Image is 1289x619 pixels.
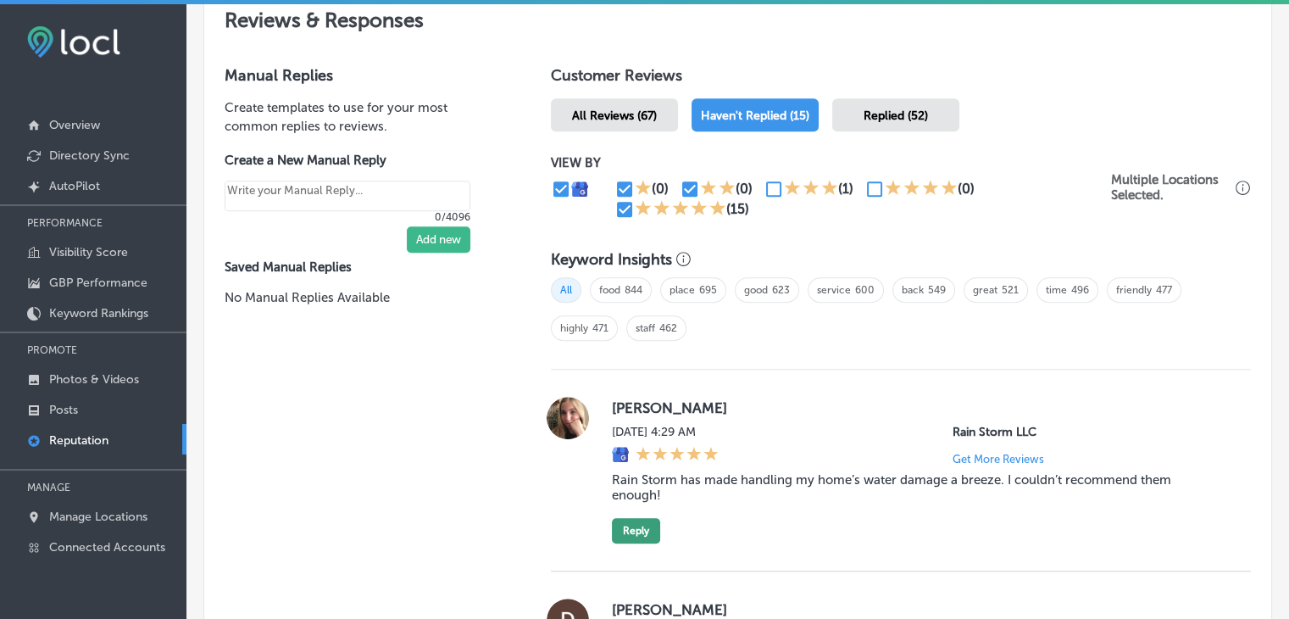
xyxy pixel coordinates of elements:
[612,399,1224,416] label: [PERSON_NAME]
[838,181,853,197] div: (1)
[187,100,286,111] div: Keywords by Traffic
[1156,284,1172,296] a: 477
[864,109,928,123] span: Replied (52)
[551,250,672,269] h3: Keyword Insights
[225,259,497,275] label: Saved Manual Replies
[744,284,768,296] a: good
[635,199,726,220] div: 5 Stars
[700,179,736,199] div: 2 Stars
[612,518,660,544] button: Reply
[855,284,875,296] a: 600
[407,226,470,253] button: Add new
[1111,172,1231,203] p: Multiple Locations Selected.
[225,211,470,223] p: 0/4096
[27,44,41,58] img: website_grey.svg
[49,403,78,417] p: Posts
[47,27,83,41] div: v 4.0.25
[46,98,59,112] img: tab_domain_overview_orange.svg
[885,179,958,199] div: 4 Stars
[225,288,497,307] p: No Manual Replies Available
[225,98,497,136] p: Create templates to use for your most common replies to reviews.
[592,322,608,334] a: 471
[49,276,147,290] p: GBP Performance
[49,510,147,524] p: Manage Locations
[49,179,100,193] p: AutoPilot
[958,181,975,197] div: (0)
[636,446,719,465] div: 5 Stars
[225,181,470,211] textarea: Create your Quick Reply
[784,179,838,199] div: 3 Stars
[1046,284,1067,296] a: time
[49,118,100,132] p: Overview
[612,425,719,439] label: [DATE] 4:29 AM
[169,98,182,112] img: tab_keywords_by_traffic_grey.svg
[551,277,581,303] span: All
[1116,284,1152,296] a: friendly
[902,284,924,296] a: back
[1071,284,1089,296] a: 496
[551,155,1111,170] p: VIEW BY
[49,433,108,448] p: Reputation
[560,322,588,334] a: highly
[64,100,152,111] div: Domain Overview
[699,284,717,296] a: 695
[225,66,497,85] h3: Manual Replies
[928,284,946,296] a: 549
[652,181,669,197] div: (0)
[973,284,997,296] a: great
[635,179,652,199] div: 1 Star
[659,322,677,334] a: 462
[49,148,130,163] p: Directory Sync
[701,109,809,123] span: Haven't Replied (15)
[817,284,851,296] a: service
[27,27,41,41] img: logo_orange.svg
[736,181,753,197] div: (0)
[599,284,620,296] a: food
[49,245,128,259] p: Visibility Score
[670,284,695,296] a: place
[636,322,655,334] a: staff
[612,472,1224,503] blockquote: Rain Storm has made handling my home’s water damage a breeze. I couldn’t recommend them enough!
[612,601,1224,618] label: [PERSON_NAME]
[27,26,120,58] img: fda3e92497d09a02dc62c9cd864e3231.png
[44,44,186,58] div: Domain: [DOMAIN_NAME]
[572,109,657,123] span: All Reviews (67)
[953,453,1044,466] p: Get More Reviews
[1002,284,1019,296] a: 521
[551,66,1251,92] h1: Customer Reviews
[726,201,749,217] div: (15)
[225,153,470,168] label: Create a New Manual Reply
[49,306,148,321] p: Keyword Rankings
[49,372,139,387] p: Photos & Videos
[772,284,790,296] a: 623
[49,540,165,555] p: Connected Accounts
[953,425,1224,439] p: Rain Storm LLC
[625,284,642,296] a: 844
